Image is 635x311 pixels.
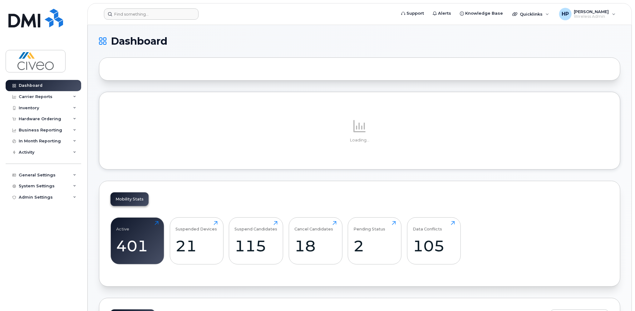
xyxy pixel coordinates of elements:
[413,237,455,255] div: 105
[111,37,167,46] span: Dashboard
[354,237,396,255] div: 2
[235,221,278,231] div: Suspend Candidates
[294,221,337,261] a: Cancel Candidates18
[354,221,396,261] a: Pending Status2
[175,237,218,255] div: 21
[116,221,130,231] div: Active
[111,137,609,143] p: Loading...
[235,237,278,255] div: 115
[294,221,333,231] div: Cancel Candidates
[413,221,442,231] div: Data Conflicts
[116,221,159,261] a: Active401
[235,221,278,261] a: Suspend Candidates115
[175,221,217,231] div: Suspended Devices
[116,237,159,255] div: 401
[354,221,386,231] div: Pending Status
[294,237,337,255] div: 18
[175,221,218,261] a: Suspended Devices21
[413,221,455,261] a: Data Conflicts105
